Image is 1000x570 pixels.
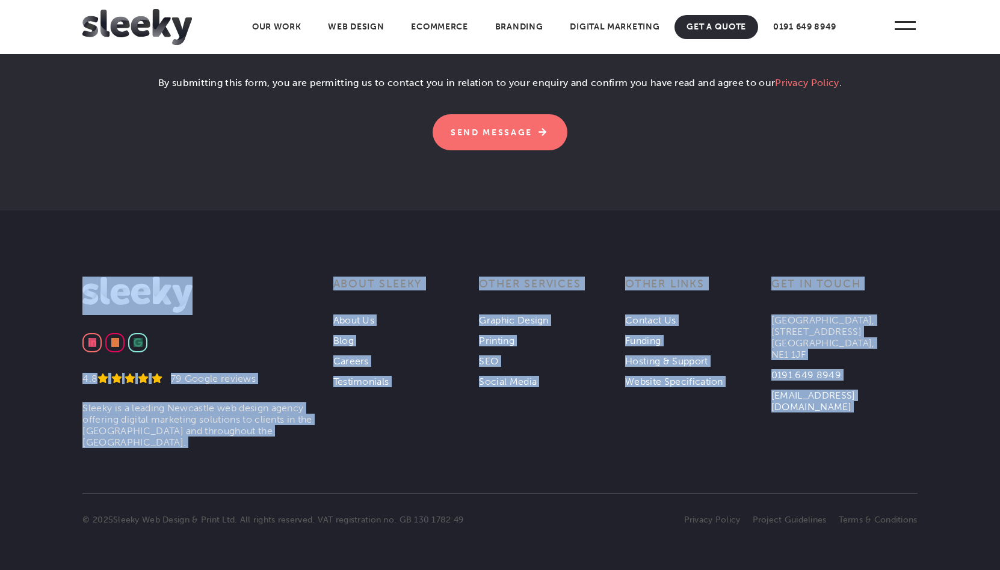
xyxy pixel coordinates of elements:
h3: About Sleeky [333,277,480,305]
a: Terms & Conditions [839,515,918,525]
a: Sleeky Web Design & Print Ltd [113,515,235,525]
a: Ecommerce [399,15,480,39]
a: Careers [333,355,369,367]
input: Send Message [433,114,567,150]
a: About Us [333,314,375,326]
img: Sleeky Web Design Newcastle [82,9,192,45]
a: Contact Us [625,314,676,326]
a: Website Specification [625,376,723,387]
a: Printing [479,335,514,346]
h3: Other services [479,277,625,305]
p: By submitting this form, you are permitting us to contact you in relation to your enquiry and con... [157,76,843,100]
a: Funding [625,335,661,346]
a: Web Design [316,15,396,39]
div: 79 Google reviews [162,373,256,384]
a: Digital Marketing [558,15,671,39]
a: SEO [479,355,498,367]
a: Graphic Design [479,314,548,326]
img: Sleeky Web Design Newcastle [82,277,192,313]
a: Privacy Policy [775,77,839,88]
a: Get A Quote [674,15,758,39]
a: Hosting & Support [625,355,708,367]
img: Google [134,338,142,347]
img: Instagram [111,338,119,347]
a: [EMAIL_ADDRESS][DOMAIN_NAME] [771,390,856,412]
a: Social Media [479,376,537,387]
h3: Other links [625,277,771,305]
a: 0191 649 8949 [771,369,841,381]
img: Linkedin [88,338,96,347]
a: 0191 649 8949 [761,15,848,39]
p: © 2025 . All rights reserved. VAT registration no. GB 130 1782 49 [82,515,500,525]
a: Privacy Policy [684,515,741,525]
a: 4.8 79 Google reviews [82,373,256,384]
a: Project Guidelines [753,515,827,525]
p: [GEOGRAPHIC_DATA], [STREET_ADDRESS] [GEOGRAPHIC_DATA], NE1 1JF [771,314,918,360]
a: Our Work [240,15,313,39]
a: Branding [483,15,555,39]
a: Testimonials [333,376,389,387]
a: Blog [333,335,354,346]
li: Sleeky is a leading Newcastle web design agency offering digital marketing solutions to clients i... [82,402,333,448]
h3: Get in touch [771,277,918,305]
